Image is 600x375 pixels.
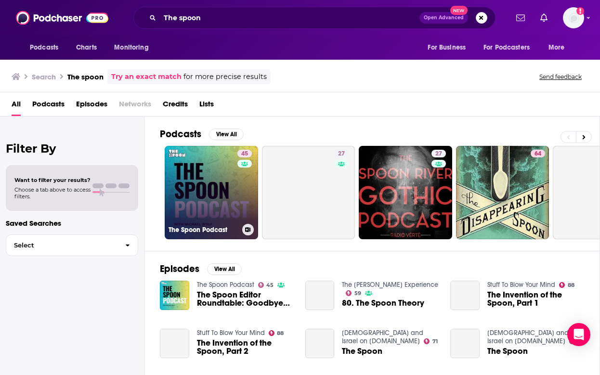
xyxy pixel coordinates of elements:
[277,331,284,336] span: 88
[487,347,528,355] a: The Spoon
[76,41,97,54] span: Charts
[266,283,274,287] span: 45
[114,41,148,54] span: Monitoring
[477,39,544,57] button: open menu
[483,41,530,54] span: For Podcasters
[107,39,161,57] button: open menu
[160,263,199,275] h2: Episodes
[209,129,244,140] button: View All
[14,177,91,183] span: Want to filter your results?
[30,41,58,54] span: Podcasts
[237,150,252,157] a: 45
[197,281,254,289] a: The Spoon Podcast
[70,39,103,57] a: Charts
[531,150,545,157] a: 64
[354,291,361,296] span: 59
[6,242,117,248] span: Select
[456,146,549,239] a: 64
[12,96,21,116] a: All
[119,96,151,116] span: Networks
[342,281,438,289] a: The Maisie Hill Experience
[165,146,258,239] a: 45The Spoon Podcast
[269,330,284,336] a: 88
[32,72,56,81] h3: Search
[334,150,349,157] a: 27
[567,323,590,346] div: Open Intercom Messenger
[431,150,446,157] a: 27
[359,146,452,239] a: 27
[548,41,565,54] span: More
[563,7,584,28] button: Show profile menu
[197,291,294,307] span: The Spoon Editor Roundtable: Goodbye [PERSON_NAME]!
[432,339,438,344] span: 71
[76,96,107,116] a: Episodes
[207,263,242,275] button: View All
[536,73,585,81] button: Send feedback
[338,149,345,159] span: 27
[6,219,138,228] p: Saved Searches
[133,7,496,29] div: Search podcasts, credits, & more...
[450,6,468,15] span: New
[419,12,468,24] button: Open AdvancedNew
[6,234,138,256] button: Select
[428,41,466,54] span: For Business
[183,71,267,82] span: for more precise results
[160,10,419,26] input: Search podcasts, credits, & more...
[160,128,201,140] h2: Podcasts
[421,39,478,57] button: open menu
[535,149,541,159] span: 64
[258,282,274,288] a: 45
[6,142,138,155] h2: Filter By
[536,10,551,26] a: Show notifications dropdown
[435,149,442,159] span: 27
[16,9,108,27] img: Podchaser - Follow, Share and Rate Podcasts
[197,329,265,337] a: Stuff To Blow Your Mind
[67,72,104,81] h3: The spoon
[450,281,480,310] a: The Invention of the Spoon, Part 1
[23,39,71,57] button: open menu
[563,7,584,28] span: Logged in as jbarbour
[14,186,91,200] span: Choose a tab above to access filters.
[559,282,574,288] a: 88
[346,290,361,296] a: 59
[111,71,182,82] a: Try an exact match
[424,15,464,20] span: Open Advanced
[32,96,65,116] a: Podcasts
[160,281,189,310] img: The Spoon Editor Roundtable: Goodbye Catherine!
[576,7,584,15] svg: Email not verified
[160,128,244,140] a: PodcastsView All
[163,96,188,116] a: Credits
[169,226,238,234] h3: The Spoon Podcast
[197,339,294,355] a: The Invention of the Spoon, Part 2
[487,291,584,307] a: The Invention of the Spoon, Part 1
[512,10,529,26] a: Show notifications dropdown
[342,299,424,307] a: 80. The Spoon Theory
[424,338,438,344] a: 71
[563,7,584,28] img: User Profile
[450,329,480,358] a: The Spoon
[199,96,214,116] a: Lists
[305,281,335,310] a: 80. The Spoon Theory
[262,146,355,239] a: 27
[542,39,577,57] button: open menu
[568,283,574,287] span: 88
[160,329,189,358] a: The Invention of the Spoon, Part 2
[160,263,242,275] a: EpisodesView All
[342,347,382,355] a: The Spoon
[241,149,248,159] span: 45
[487,281,555,289] a: Stuff To Blow Your Mind
[487,329,569,345] a: Holy Scriptures and Israel on Oneplace.com
[305,329,335,358] a: The Spoon
[342,329,423,345] a: Holy Scriptures and Israel on Oneplace.com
